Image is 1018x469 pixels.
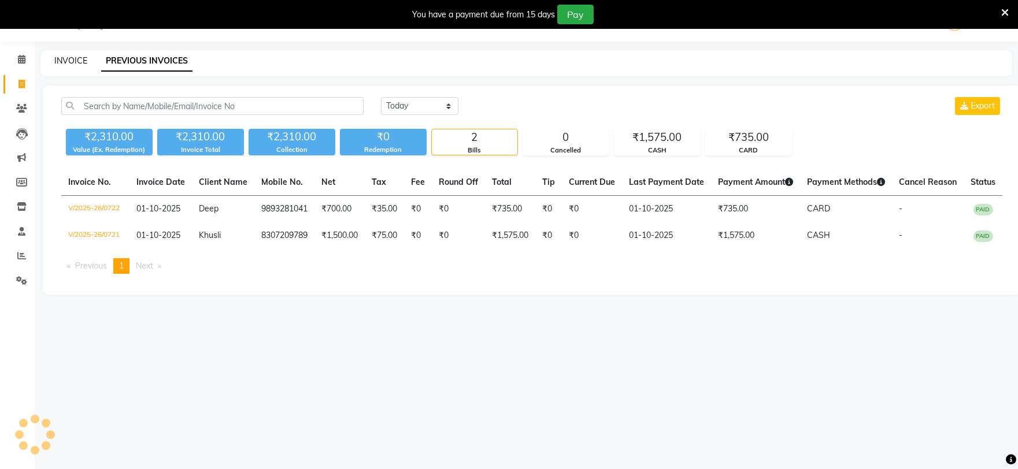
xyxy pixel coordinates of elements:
[706,146,791,155] div: CARD
[706,129,791,146] div: ₹735.00
[711,222,800,249] td: ₹1,575.00
[562,196,622,223] td: ₹0
[411,177,425,187] span: Fee
[622,196,711,223] td: 01-10-2025
[365,222,404,249] td: ₹75.00
[542,177,555,187] span: Tip
[372,177,386,187] span: Tax
[61,222,129,249] td: V/2025-26/0721
[136,230,180,240] span: 01-10-2025
[254,196,314,223] td: 9893281041
[973,230,993,242] span: PAID
[340,145,427,155] div: Redemption
[569,177,615,187] span: Current Due
[535,196,562,223] td: ₹0
[249,129,335,145] div: ₹2,310.00
[485,222,535,249] td: ₹1,575.00
[199,203,219,214] span: Deep
[75,260,107,271] span: Previous
[365,196,404,223] td: ₹35.00
[535,222,562,249] td: ₹0
[61,196,129,223] td: V/2025-26/0722
[432,196,485,223] td: ₹0
[157,129,244,145] div: ₹2,310.00
[432,146,517,155] div: Bills
[101,51,193,72] a: PREVIOUS INVOICES
[66,145,153,155] div: Value (Ex. Redemption)
[136,203,180,214] span: 01-10-2025
[562,222,622,249] td: ₹0
[314,222,365,249] td: ₹1,500.00
[432,129,517,146] div: 2
[404,222,432,249] td: ₹0
[955,97,1000,115] button: Export
[557,5,594,24] button: Pay
[622,222,711,249] td: 01-10-2025
[61,258,1002,274] nav: Pagination
[899,230,902,240] span: -
[492,177,512,187] span: Total
[523,129,609,146] div: 0
[432,222,485,249] td: ₹0
[199,177,247,187] span: Client Name
[629,177,704,187] span: Last Payment Date
[973,204,993,215] span: PAID
[718,177,793,187] span: Payment Amount
[314,196,365,223] td: ₹700.00
[899,203,902,214] span: -
[66,129,153,145] div: ₹2,310.00
[971,100,995,111] span: Export
[261,177,303,187] span: Mobile No.
[807,177,885,187] span: Payment Methods
[68,177,111,187] span: Invoice No.
[404,196,432,223] td: ₹0
[614,129,700,146] div: ₹1,575.00
[807,203,830,214] span: CARD
[61,97,364,115] input: Search by Name/Mobile/Email/Invoice No
[614,146,700,155] div: CASH
[523,146,609,155] div: Cancelled
[199,230,221,240] span: Khusli
[136,260,153,271] span: Next
[412,9,555,21] div: You have a payment due from 15 days
[340,129,427,145] div: ₹0
[249,145,335,155] div: Collection
[157,145,244,155] div: Invoice Total
[136,177,185,187] span: Invoice Date
[711,196,800,223] td: ₹735.00
[807,230,830,240] span: CASH
[485,196,535,223] td: ₹735.00
[321,177,335,187] span: Net
[971,177,995,187] span: Status
[254,222,314,249] td: 8307209789
[439,177,478,187] span: Round Off
[899,177,957,187] span: Cancel Reason
[119,260,124,271] span: 1
[54,55,87,66] a: INVOICE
